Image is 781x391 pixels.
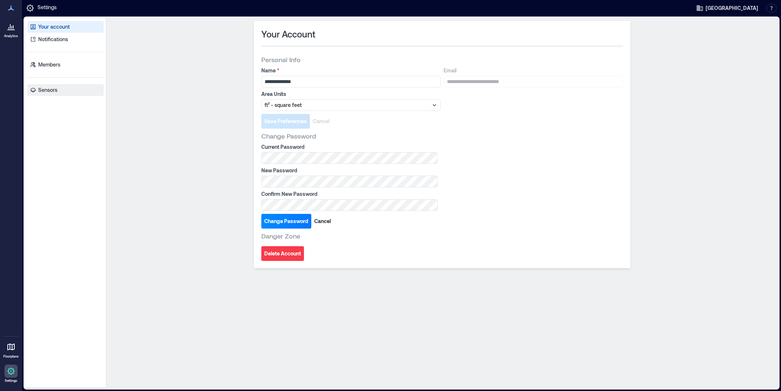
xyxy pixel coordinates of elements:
[1,338,21,361] a: Floorplans
[314,218,331,225] span: Cancel
[313,118,329,125] span: Cancel
[27,33,104,45] a: Notifications
[4,34,18,38] p: Analytics
[27,21,104,33] a: Your account
[2,18,20,40] a: Analytics
[310,114,332,129] button: Cancel
[694,2,760,14] button: [GEOGRAPHIC_DATA]
[27,84,104,96] a: Sensors
[261,190,436,198] label: Confirm New Password
[261,167,436,174] label: New Password
[261,90,439,98] label: Area Units
[261,114,310,129] button: Save Preferences
[5,379,17,383] p: Settings
[261,246,304,261] button: Delete Account
[38,61,60,68] p: Members
[37,4,57,12] p: Settings
[38,86,57,94] p: Sensors
[264,250,301,257] span: Delete Account
[264,218,308,225] span: Change Password
[27,59,104,71] a: Members
[261,55,301,64] span: Personal Info
[38,23,70,31] p: Your account
[261,214,311,229] button: Change Password
[444,67,621,74] label: Email
[706,4,758,12] span: [GEOGRAPHIC_DATA]
[311,214,334,229] button: Cancel
[3,354,19,359] p: Floorplans
[261,28,315,40] span: Your Account
[261,67,439,74] label: Name
[2,362,20,385] a: Settings
[264,118,307,125] span: Save Preferences
[261,143,436,151] label: Current Password
[261,132,316,140] span: Change Password
[38,36,68,43] p: Notifications
[261,232,300,240] span: Danger Zone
